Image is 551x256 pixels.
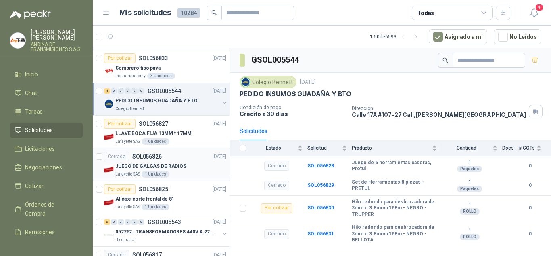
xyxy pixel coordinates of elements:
b: 0 [519,162,541,170]
div: 3 Unidades [147,73,175,79]
div: Paquetes [457,166,482,172]
span: Inicio [25,70,38,79]
p: SOL056833 [139,55,168,61]
div: 1 - 50 de 6593 [370,30,422,43]
p: Calle 17A #107-27 Cali , [PERSON_NAME][GEOGRAPHIC_DATA] [352,111,526,118]
b: Set de Herramientas 8 piezas - PRETUL [352,179,437,192]
p: [DATE] [213,186,226,193]
img: Company Logo [104,99,114,109]
button: Asignado a mi [429,29,487,44]
span: Remisiones [25,228,55,237]
p: Dirección [352,106,526,111]
span: search [211,10,217,15]
img: Company Logo [104,197,114,207]
a: Solicitudes [10,123,83,138]
p: [DATE] [213,55,226,62]
a: Cotizar [10,178,83,194]
div: Cerrado [264,229,289,239]
div: 0 [131,219,138,225]
div: 1 Unidades [142,138,169,145]
button: No Leídos [494,29,541,44]
b: 1 [442,179,497,186]
a: SOL056829 [307,182,334,188]
div: 0 [118,88,124,94]
a: 2 0 0 0 0 0 GSOL005543[DATE] Company Logo052252 : TRANSFORMADORES 440V A 220 VBiocirculo [104,217,228,243]
a: Órdenes de Compra [10,197,83,221]
p: JUEGO DE GALGAS DE RADIOS [115,163,186,170]
b: 0 [519,204,541,212]
img: Company Logo [104,230,114,240]
div: 1 Unidades [142,171,169,178]
img: Company Logo [104,132,114,142]
span: Órdenes de Compra [25,200,75,218]
div: 1 Unidades [142,204,169,210]
div: ROLLO [460,208,480,215]
div: Colegio Bennett [240,76,296,88]
button: 4 [527,6,541,20]
a: 4 0 0 0 0 0 GSOL005544[DATE] Company LogoPEDIDO INSUMOS GUADAÑA Y BTOColegio Bennett [104,86,228,112]
span: 10284 [177,8,200,18]
span: Solicitud [307,145,340,151]
a: Licitaciones [10,141,83,157]
a: Tareas [10,104,83,119]
span: Cotizar [25,182,44,190]
p: Lafayette SAS [115,204,140,210]
span: Negociaciones [25,163,62,172]
span: Chat [25,89,37,97]
p: [DATE] [213,87,226,95]
p: Industrias Tomy [115,73,146,79]
p: 052252 : TRANSFORMADORES 440V A 220 V [115,228,216,236]
b: Hilo redondo para desbrozadora de 3mm o 3.8mm x168m - NEGRO - TRUPPER [352,199,437,218]
th: Docs [502,140,519,156]
div: ROLLO [460,234,480,240]
div: 0 [125,88,131,94]
a: Negociaciones [10,160,83,175]
img: Company Logo [104,165,114,174]
div: Por cotizar [104,53,136,63]
a: SOL056831 [307,231,334,237]
p: SOL056825 [139,186,168,192]
img: Logo peakr [10,10,51,19]
p: [DATE] [213,218,226,226]
th: Producto [352,140,442,156]
span: # COTs [519,145,535,151]
p: Crédito a 30 días [240,110,345,117]
p: Lafayette SAS [115,171,140,178]
th: Cantidad [442,140,502,156]
p: Alicate corte frontal de 8" [115,195,174,203]
div: 0 [138,88,144,94]
span: Tareas [25,107,43,116]
div: 0 [118,219,124,225]
div: 0 [138,219,144,225]
div: Por cotizar [104,119,136,129]
p: Colegio Bennett [115,106,144,112]
p: [DATE] [213,153,226,161]
a: SOL056830 [307,205,334,211]
p: PEDIDO INSUMOS GUADAÑA Y BTO [240,90,351,98]
a: CerradoSOL056826[DATE] Company LogoJUEGO DE GALGAS DE RADIOSLafayette SAS1 Unidades [93,148,230,181]
span: Licitaciones [25,144,55,153]
h3: GSOL005544 [251,54,300,66]
p: PEDIDO INSUMOS GUADAÑA Y BTO [115,97,198,105]
p: [DATE] [300,78,316,86]
div: Por cotizar [104,184,136,194]
img: Company Logo [241,78,250,87]
p: [PERSON_NAME] [PERSON_NAME] [31,29,83,40]
span: 4 [535,4,544,11]
span: Cantidad [442,145,491,151]
span: Solicitudes [25,126,53,135]
a: Remisiones [10,224,83,240]
a: Por cotizarSOL056827[DATE] Company LogoLLAVE BOCA FIJA 13MM * 17MMLafayette SAS1 Unidades [93,116,230,148]
a: SOL056828 [307,163,334,169]
p: Biocirculo [115,237,134,243]
p: ANDINA DE TRANSMISIONES S.A.S [31,42,83,52]
p: Condición de pago [240,105,345,110]
th: Solicitud [307,140,352,156]
p: GSOL005544 [148,88,181,94]
p: SOL056827 [139,121,168,127]
span: Producto [352,145,430,151]
div: 0 [131,88,138,94]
